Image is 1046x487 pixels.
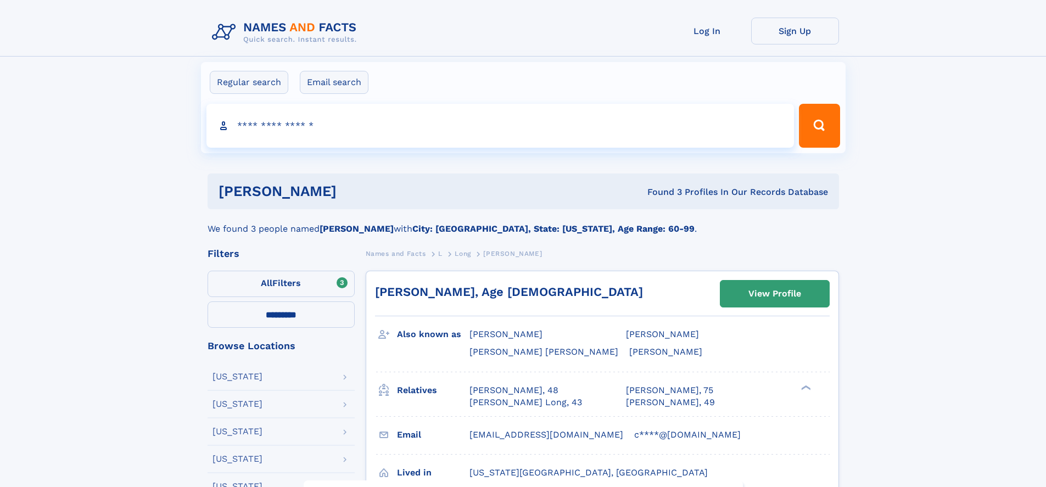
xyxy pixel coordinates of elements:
h3: Relatives [397,381,469,400]
span: [PERSON_NAME] [629,346,702,357]
button: Search Button [799,104,840,148]
input: search input [206,104,795,148]
a: Log In [663,18,751,44]
label: Filters [208,271,355,297]
span: [PERSON_NAME] [483,250,542,258]
b: City: [GEOGRAPHIC_DATA], State: [US_STATE], Age Range: 60-99 [412,223,695,234]
a: View Profile [720,281,829,307]
a: Long [455,247,471,260]
div: View Profile [748,281,801,306]
div: [US_STATE] [212,372,262,381]
a: [PERSON_NAME], Age [DEMOGRAPHIC_DATA] [375,285,643,299]
img: Logo Names and Facts [208,18,366,47]
b: [PERSON_NAME] [320,223,394,234]
h3: Also known as [397,325,469,344]
a: Names and Facts [366,247,426,260]
div: Browse Locations [208,341,355,351]
h3: Email [397,426,469,444]
span: [US_STATE][GEOGRAPHIC_DATA], [GEOGRAPHIC_DATA] [469,467,708,478]
span: [PERSON_NAME] [469,329,542,339]
span: All [261,278,272,288]
div: [US_STATE] [212,400,262,408]
span: L [438,250,443,258]
label: Regular search [210,71,288,94]
div: ❯ [798,384,812,391]
a: [PERSON_NAME], 75 [626,384,713,396]
a: [PERSON_NAME] Long, 43 [469,396,582,408]
div: Filters [208,249,355,259]
label: Email search [300,71,368,94]
div: We found 3 people named with . [208,209,839,236]
a: [PERSON_NAME], 49 [626,396,715,408]
span: [PERSON_NAME] [PERSON_NAME] [469,346,618,357]
div: Found 3 Profiles In Our Records Database [492,186,828,198]
span: Long [455,250,471,258]
a: [PERSON_NAME], 48 [469,384,558,396]
h3: Lived in [397,463,469,482]
div: [US_STATE] [212,455,262,463]
span: [PERSON_NAME] [626,329,699,339]
h1: [PERSON_NAME] [219,184,492,198]
a: L [438,247,443,260]
span: [EMAIL_ADDRESS][DOMAIN_NAME] [469,429,623,440]
a: Sign Up [751,18,839,44]
div: [US_STATE] [212,427,262,436]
